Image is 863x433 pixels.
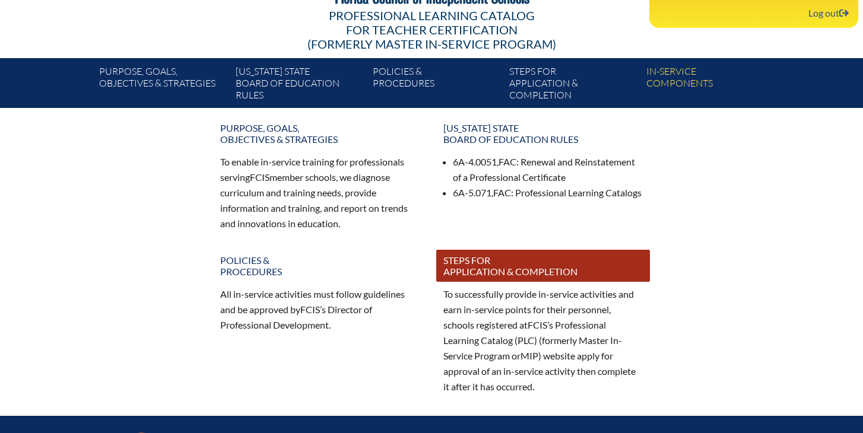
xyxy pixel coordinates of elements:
[250,171,269,183] span: FCIS
[94,63,231,108] a: Purpose, goals,objectives & strategies
[518,335,534,346] span: PLC
[231,63,367,108] a: [US_STATE] StateBoard of Education rules
[213,117,427,149] a: Purpose, goals,objectives & strategies
[90,8,773,51] div: Professional Learning Catalog (formerly Master In-service Program)
[368,63,505,108] a: Policies &Procedures
[346,23,518,37] span: for Teacher Certification
[493,187,511,198] span: FAC
[453,185,643,200] li: 6A-5.071, : Professional Learning Catalogs
[839,8,849,18] svg: Log out
[443,286,643,394] p: To successfully provide in-service activities and earn in-service points for their personnel, sch...
[220,286,420,333] p: All in-service activities must follow guidelines and be approved by ’s Director of Professional D...
[528,319,547,330] span: FCIS
[804,5,854,21] a: Log outLog out
[499,156,516,167] span: FAC
[300,304,320,315] span: FCIS
[436,117,650,149] a: [US_STATE] StateBoard of Education rules
[505,63,641,108] a: Steps forapplication & completion
[453,154,643,185] li: 6A-4.0051, : Renewal and Reinstatement of a Professional Certificate
[213,250,427,282] a: Policies &Procedures
[436,250,650,282] a: Steps forapplication & completion
[521,350,538,361] span: MIP
[220,154,420,231] p: To enable in-service training for professionals serving member schools, we diagnose curriculum an...
[642,63,778,108] a: In-servicecomponents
